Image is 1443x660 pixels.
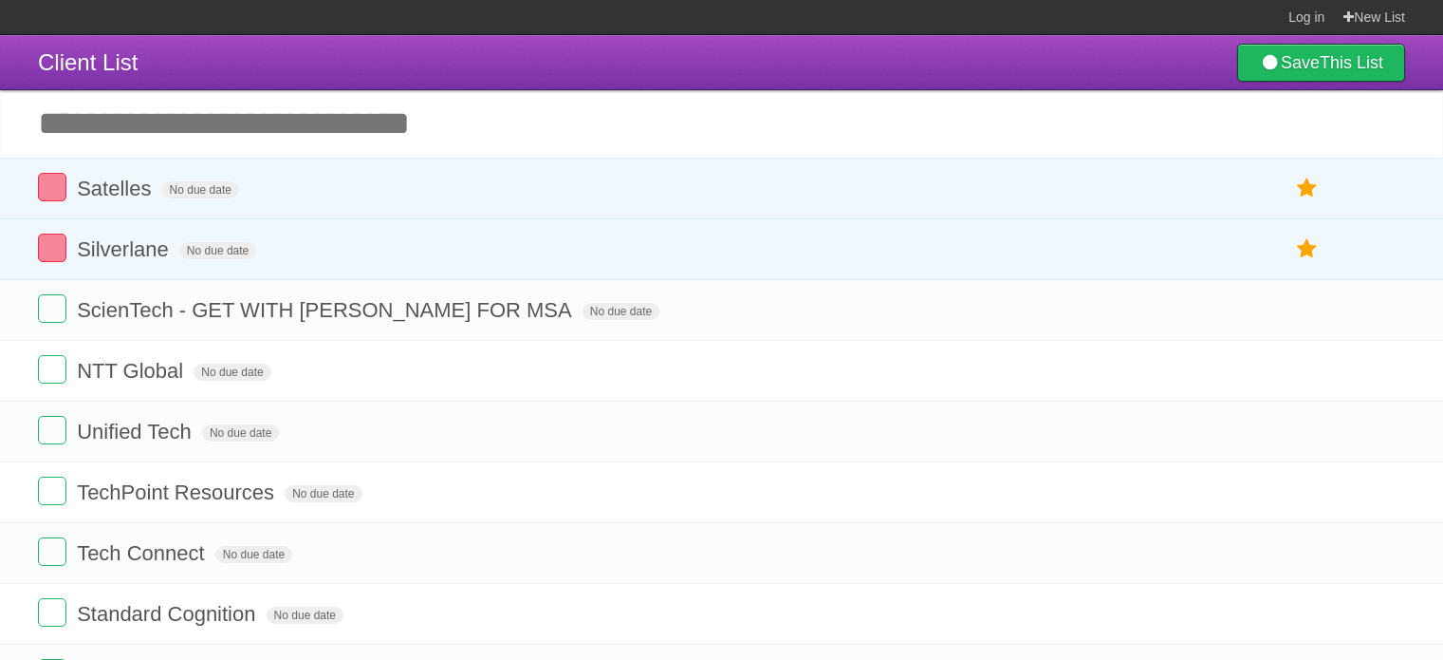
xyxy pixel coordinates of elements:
span: No due date [215,546,292,563]
label: Star task [1289,234,1325,265]
span: No due date [162,181,239,198]
label: Done [38,234,66,262]
a: SaveThis List [1237,44,1405,82]
label: Done [38,294,66,323]
label: Done [38,537,66,566]
span: No due date [583,303,659,320]
b: This List [1320,53,1383,72]
label: Done [38,173,66,201]
span: NTT Global [77,359,188,383]
span: Unified Tech [77,420,196,443]
label: Done [38,355,66,384]
label: Star task [1289,173,1325,204]
span: Silverlane [77,237,174,261]
span: No due date [267,607,343,624]
span: No due date [179,242,256,259]
span: Standard Cognition [77,602,260,626]
span: No due date [285,485,361,502]
label: Done [38,416,66,444]
span: No due date [202,424,279,442]
span: Tech Connect [77,541,210,565]
span: No due date [194,364,270,381]
label: Done [38,598,66,627]
span: TechPoint Resources [77,481,279,504]
span: ScienTech - GET WITH [PERSON_NAME] FOR MSA [77,298,577,322]
label: Done [38,477,66,505]
span: Client List [38,49,138,75]
span: Satelles [77,177,156,200]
